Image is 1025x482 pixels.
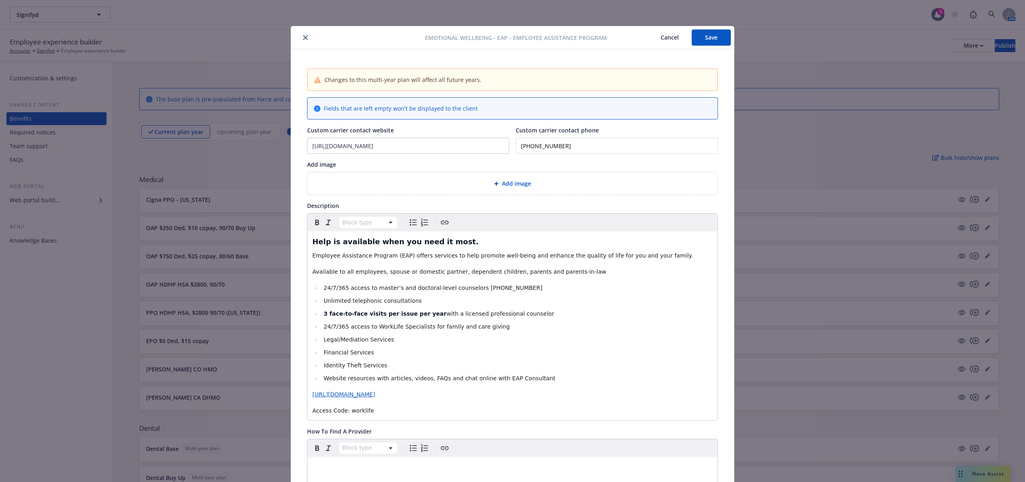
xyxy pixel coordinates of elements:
[323,442,334,454] button: Italic
[446,310,554,317] span: with a licensed professional counselor​
[307,138,509,153] input: Add custom carrier contact website
[307,428,372,435] span: How To Find A Provider
[307,457,717,476] div: editable markdown
[312,407,374,414] span: Access Code: worklife
[307,172,718,195] div: Add image
[408,217,419,228] button: Bulleted list
[439,217,450,228] button: Create link
[502,179,531,188] span: Add image
[324,375,555,381] span: Website resources with articles, videos, FAQs and chat online with EAP Consultant​
[324,336,394,343] span: Legal/Mediation Services​
[516,126,599,134] span: Custom carrier contact phone
[692,29,731,46] button: Save
[312,252,693,259] span: Employee Assistance Program (EAP) offers services to help promote well-being and enhance the qual...
[312,442,323,454] button: Bold
[307,231,717,420] div: editable markdown
[312,217,323,228] button: Bold
[324,104,478,113] span: Fields that are left empty won't be displayed to the client
[339,217,397,228] button: Block type
[408,442,430,454] div: toggle group
[323,217,334,228] button: Italic
[307,161,336,168] span: Add image
[419,217,430,228] button: Numbered list
[439,442,450,454] button: Create link
[324,310,446,317] strong: 3 face-to-face visits per issue per year
[324,298,422,304] span: Unlimited telephonic consultations​
[312,391,375,398] a: [URL][DOMAIN_NAME]
[324,362,387,369] span: Identity Theft Services​
[312,237,479,246] span: Help is available when you need it most.​
[408,217,430,228] div: toggle group
[307,202,339,210] span: Description
[324,323,510,330] span: 24/7/365 access to WorkLife Specialists for family and care giving​
[408,442,419,454] button: Bulleted list
[324,285,542,291] span: 24/7/365 access to master’s and doctoral-level counselors [PHONE_NUMBER]​
[324,349,374,356] span: Financial Services​
[425,34,607,42] span: Emotional Wellbeing - EAP - Employee Assistance Program
[339,442,397,454] button: Block type
[312,268,606,275] span: Available to all employees, spouse or domestic partner, dependent children, parents and parents-i...
[419,442,430,454] button: Numbered list
[301,33,310,42] button: close
[307,126,394,134] span: Custom carrier contact website
[324,75,481,84] span: Changes to this multi-year plan will affect all future years.
[516,138,718,154] input: Add custom carrier contact phone
[648,29,692,46] button: Cancel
